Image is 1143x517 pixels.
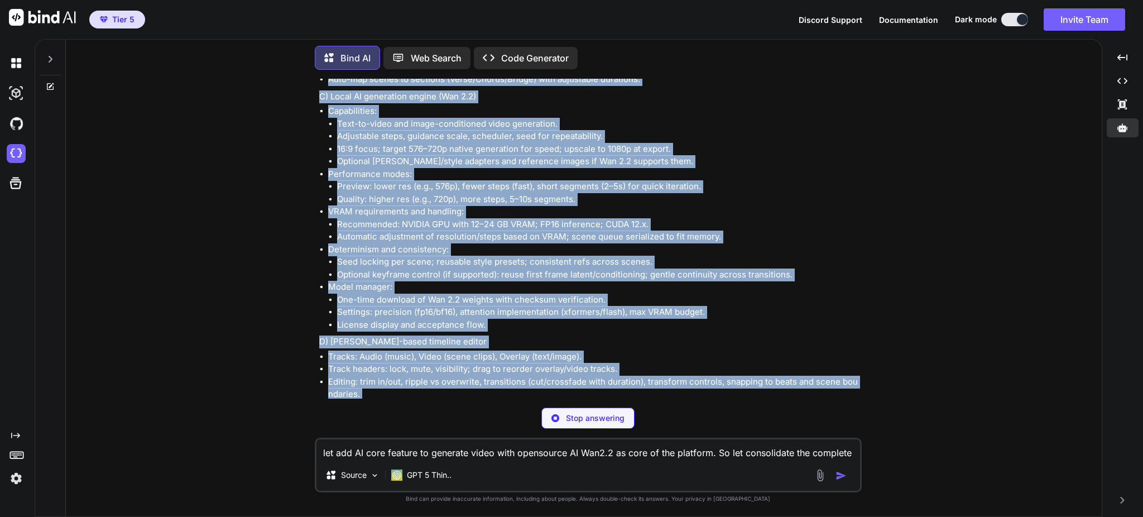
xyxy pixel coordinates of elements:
[328,205,859,243] li: VRAM requirements and handling:
[340,51,371,65] p: Bind AI
[337,193,859,206] li: Quality: higher res (e.g., 720p), more steps, 5–10s segments.
[319,90,859,103] p: C) Local AI generation engine (Wan 2.2)
[7,84,26,103] img: darkAi-studio
[7,469,26,488] img: settings
[814,469,827,482] img: attachment
[328,363,859,376] li: Track headers: lock, mute, visibility; drag to reorder overlay/video tracks.
[411,51,462,65] p: Web Search
[7,144,26,163] img: cloudideIcon
[391,470,402,481] img: GPT 5 Thinking Medium
[407,470,452,481] p: GPT 5 Thin..
[328,281,859,331] li: Model manager:
[337,269,859,281] li: Optional keyframe control (if supported): reuse first frame latent/conditioning; gentle continuit...
[337,155,859,168] li: Optional [PERSON_NAME]/style adapters and reference images if Wan 2.2 supports them.
[328,351,859,363] li: Tracks: Audio (music), Video (scene clips), Overlay (text/image).
[337,231,859,243] li: Automatic adjustment of resolution/steps based on VRAM; scene queue serialized to fit memory.
[337,294,859,307] li: One-time download of Wan 2.2 weights with checksum verification.
[337,218,859,231] li: Recommended: NVIDIA GPU with 12–24 GB VRAM; FP16 inference; CUDA 12.x.
[337,319,859,332] li: License display and acceptance flow.
[328,376,859,401] li: Editing: trim in/out, ripple vs overwrite, transitions (cut/crossfade with duration), transform c...
[328,168,859,206] li: Performance modes:
[955,14,997,25] span: Dark mode
[328,105,859,168] li: Capabilities:
[879,14,938,26] button: Documentation
[566,413,625,424] p: Stop answering
[337,256,859,269] li: Seed locking per scene; reusable style presets; consistent refs across scenes.
[799,15,862,25] span: Discord Support
[319,336,859,348] p: D) [PERSON_NAME]-based timeline editor
[7,54,26,73] img: darkChat
[7,114,26,133] img: githubDark
[89,11,145,28] button: premiumTier 5
[501,51,569,65] p: Code Generator
[835,470,847,481] img: icon
[337,180,859,193] li: Preview: lower res (e.g., 576p), fewer steps (fast), short segments (2–5s) for quick iteration.
[1044,8,1125,31] button: Invite Team
[337,306,859,319] li: Settings: precision (fp16/bf16), attention implementation (xformers/flash), max VRAM budget.
[799,14,862,26] button: Discord Support
[341,470,367,481] p: Source
[328,243,859,281] li: Determinism and consistency:
[879,15,938,25] span: Documentation
[9,9,76,26] img: Bind AI
[112,14,135,25] span: Tier 5
[328,73,859,86] li: Auto-map scenes to sections (Verse/Chorus/Bridge) with adjustable durations.
[370,471,380,480] img: Pick Models
[100,16,108,23] img: premium
[337,143,859,156] li: 16:9 focus; target 576–720p native generation for speed; upscale to 1080p at export.
[315,495,862,503] p: Bind can provide inaccurate information, including about people. Always double-check its answers....
[337,130,859,143] li: Adjustable steps, guidance scale, scheduler, seed for repeatability.
[337,118,859,131] li: Text-to-video and image-conditioned video generation.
